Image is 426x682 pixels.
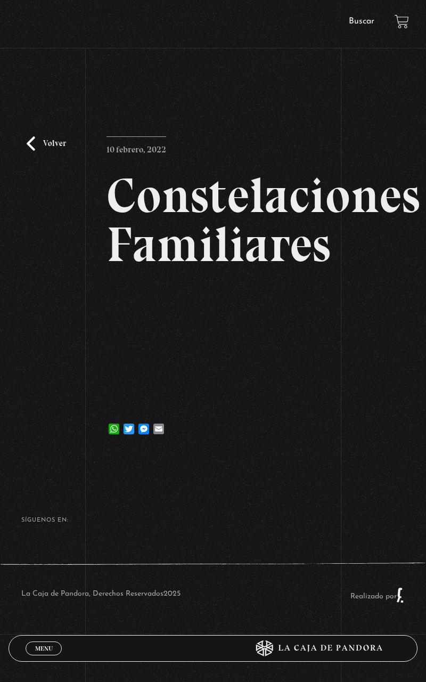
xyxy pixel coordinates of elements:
span: Menu [35,645,53,652]
span: Cerrar [31,654,56,661]
a: Messenger [136,413,151,434]
a: Twitter [121,413,136,434]
p: 10 febrero, 2022 [106,136,166,158]
a: Email [151,413,166,434]
p: La Caja de Pandora, Derechos Reservados 2025 [21,587,181,603]
a: Volver [27,136,66,151]
h2: Constelaciones Familiares [106,171,319,269]
a: Realizado por [350,592,405,600]
a: Buscar [349,17,374,26]
h4: SÍguenos en: [21,517,405,523]
a: WhatsApp [106,413,121,434]
a: View your shopping cart [395,14,409,28]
